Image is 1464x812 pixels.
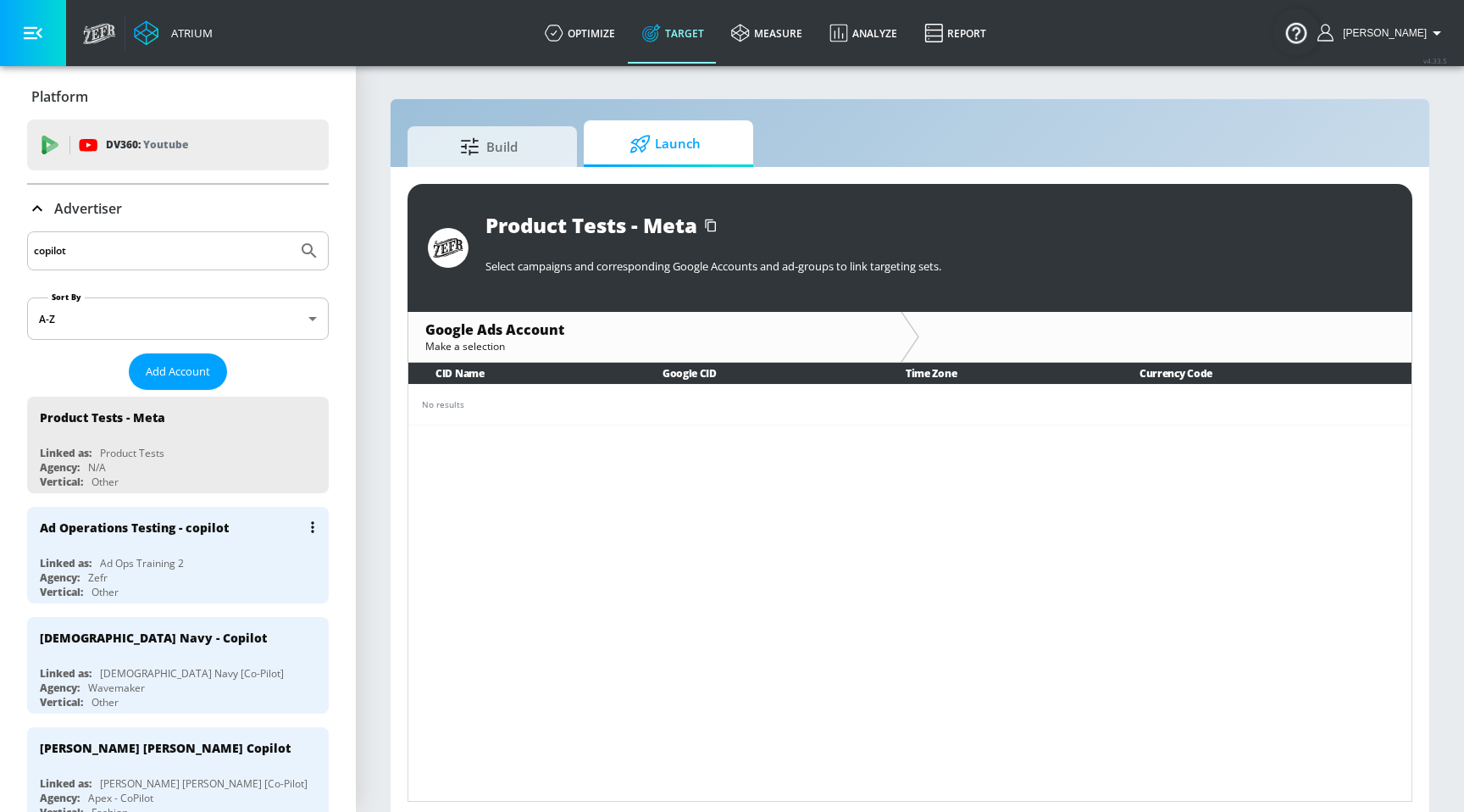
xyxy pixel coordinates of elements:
[1273,8,1320,56] button: Open Resource Center
[88,570,108,585] div: Zefr
[27,185,329,232] div: Advertiser
[100,776,308,791] div: [PERSON_NAME] [PERSON_NAME] [Co-Pilot]
[485,211,697,239] div: Product Tests - Meta
[422,398,1398,411] div: No results
[27,617,329,714] div: [DEMOGRAPHIC_DATA] Navy - CopilotLinked as:[DEMOGRAPHIC_DATA] Navy [Co-Pilot]Agency:WavemakerVert...
[408,312,901,362] div: Google Ads AccountMake a selection
[40,585,83,599] div: Vertical:
[40,630,267,646] div: [DEMOGRAPHIC_DATA] Navy - Copilot
[531,3,629,64] a: optimize
[48,292,85,303] label: Sort By
[54,199,122,218] p: Advertiser
[40,681,80,695] div: Agency:
[129,353,227,390] button: Add Account
[425,339,884,353] div: Make a selection
[601,124,729,164] span: Launch
[27,507,329,603] div: Ad Operations Testing - copilotLinked as:Ad Ops Training 2Agency:ZefrVertical:Other
[27,298,329,340] div: A-Z
[408,363,635,384] th: CID Name
[40,475,83,489] div: Vertical:
[485,259,1392,274] p: Select campaigns and corresponding Google Accounts and ad-groups to link targeting sets.
[143,136,188,153] p: Youtube
[27,73,329,120] div: Platform
[40,520,229,536] div: Ad Operations Testing - copilot
[40,666,91,681] div: Linked as:
[40,791,80,805] div: Agency:
[911,3,1000,64] a: Report
[34,240,291,262] input: Search by name
[88,791,153,805] div: Apex - CoPilot
[91,475,119,489] div: Other
[100,666,284,681] div: [DEMOGRAPHIC_DATA] Navy [Co-Pilot]
[31,87,88,106] p: Platform
[1112,363,1411,384] th: Currency Code
[425,320,884,339] div: Google Ads Account
[134,20,213,46] a: Atrium
[100,556,184,570] div: Ad Ops Training 2
[635,363,879,384] th: Google CID
[91,585,119,599] div: Other
[424,126,553,167] span: Build
[40,556,91,570] div: Linked as:
[27,397,329,493] div: Product Tests - MetaLinked as:Product TestsAgency:N/AVertical:Other
[91,695,119,709] div: Other
[879,363,1112,384] th: Time Zone
[40,776,91,791] div: Linked as:
[1317,23,1447,43] button: [PERSON_NAME]
[1336,27,1427,39] span: login as: justin.nim@zefr.com
[106,136,188,154] p: DV360:
[40,740,291,756] div: [PERSON_NAME] [PERSON_NAME] Copilot
[40,460,80,475] div: Agency:
[27,120,329,170] div: DV360: Youtube
[718,3,816,64] a: measure
[291,232,328,270] button: Submit Search
[88,460,106,475] div: N/A
[629,3,718,64] a: Target
[164,25,213,41] div: Atrium
[40,409,165,425] div: Product Tests - Meta
[100,446,164,460] div: Product Tests
[1423,56,1447,65] span: v 4.33.5
[40,695,83,709] div: Vertical:
[40,570,80,585] div: Agency:
[816,3,911,64] a: Analyze
[40,446,91,460] div: Linked as:
[146,362,210,381] span: Add Account
[88,681,145,695] div: Wavemaker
